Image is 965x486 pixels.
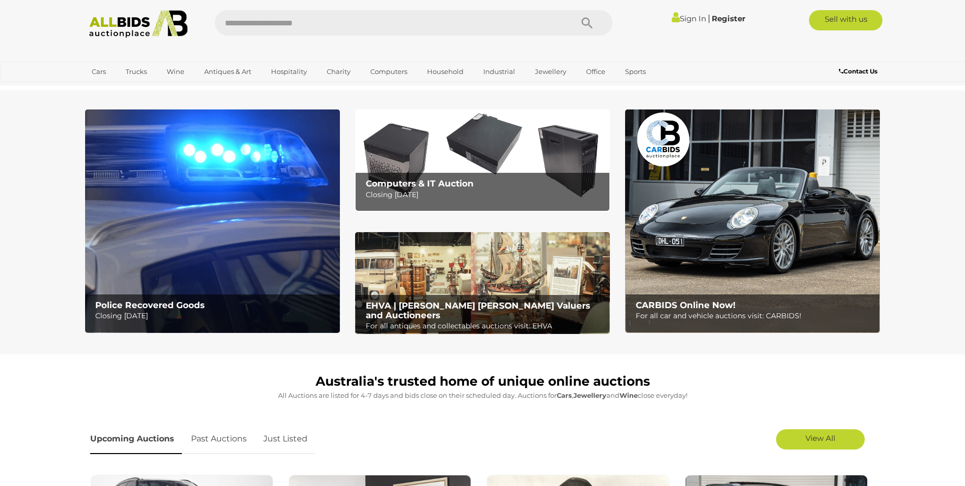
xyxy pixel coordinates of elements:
img: CARBIDS Online Now! [625,109,880,333]
p: All Auctions are listed for 4-7 days and bids close on their scheduled day. Auctions for , and cl... [90,390,875,401]
a: Past Auctions [183,424,254,454]
a: Upcoming Auctions [90,424,182,454]
strong: Cars [557,391,572,399]
img: EHVA | Evans Hastings Valuers and Auctioneers [355,232,610,334]
b: Police Recovered Goods [95,300,205,310]
img: Computers & IT Auction [355,109,610,211]
a: Industrial [477,63,522,80]
a: Sign In [672,14,706,23]
p: Closing [DATE] [366,189,604,201]
a: Antiques & Art [198,63,258,80]
a: Household [420,63,470,80]
a: EHVA | Evans Hastings Valuers and Auctioneers EHVA | [PERSON_NAME] [PERSON_NAME] Valuers and Auct... [355,232,610,334]
b: Computers & IT Auction [366,178,474,189]
span: View All [805,433,835,443]
p: For all antiques and collectables auctions visit: EHVA [366,320,604,332]
p: For all car and vehicle auctions visit: CARBIDS! [636,310,874,322]
b: CARBIDS Online Now! [636,300,736,310]
b: EHVA | [PERSON_NAME] [PERSON_NAME] Valuers and Auctioneers [366,301,590,320]
a: Computers [364,63,414,80]
a: Sell with us [809,10,882,30]
a: Computers & IT Auction Computers & IT Auction Closing [DATE] [355,109,610,211]
a: Office [580,63,612,80]
a: Sports [619,63,652,80]
a: Cars [85,63,112,80]
a: Jewellery [528,63,573,80]
a: CARBIDS Online Now! CARBIDS Online Now! For all car and vehicle auctions visit: CARBIDS! [625,109,880,333]
a: Police Recovered Goods Police Recovered Goods Closing [DATE] [85,109,340,333]
a: Hospitality [264,63,314,80]
p: Closing [DATE] [95,310,334,322]
strong: Wine [620,391,638,399]
button: Search [562,10,612,35]
a: Just Listed [256,424,315,454]
img: Police Recovered Goods [85,109,340,333]
img: Allbids.com.au [84,10,194,38]
strong: Jewellery [573,391,606,399]
a: Wine [160,63,191,80]
b: Contact Us [839,67,877,75]
a: Contact Us [839,66,880,77]
span: | [708,13,710,24]
a: Charity [320,63,357,80]
h1: Australia's trusted home of unique online auctions [90,375,875,389]
a: [GEOGRAPHIC_DATA] [85,80,170,97]
a: Register [712,14,745,23]
a: Trucks [119,63,153,80]
a: View All [776,429,865,450]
